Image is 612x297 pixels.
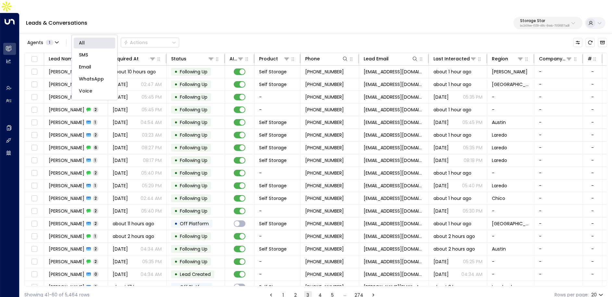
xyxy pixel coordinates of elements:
span: WhatsApp [79,76,104,82]
span: Email [79,64,91,70]
span: All [79,40,85,46]
span: Voice [79,88,92,94]
span: SMS [79,52,88,58]
span: Web Chat [79,100,103,106]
